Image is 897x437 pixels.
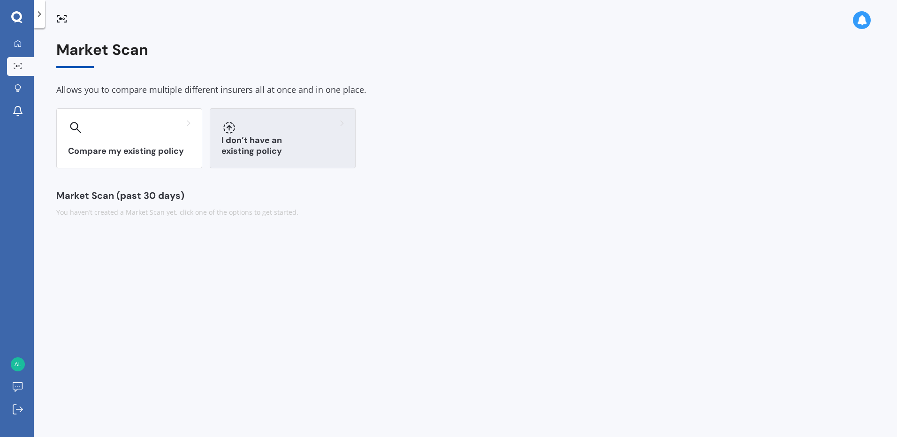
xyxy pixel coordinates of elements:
[56,41,874,68] div: Market Scan
[56,208,874,217] div: You haven’t created a Market Scan yet, click one of the options to get started.
[56,83,874,97] div: Allows you to compare multiple different insurers all at once and in one place.
[11,357,25,371] img: c8abc41b2ae87deca38112bfef3d5548
[221,135,344,157] h3: I don’t have an existing policy
[56,191,874,200] div: Market Scan (past 30 days)
[68,146,190,157] h3: Compare my existing policy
